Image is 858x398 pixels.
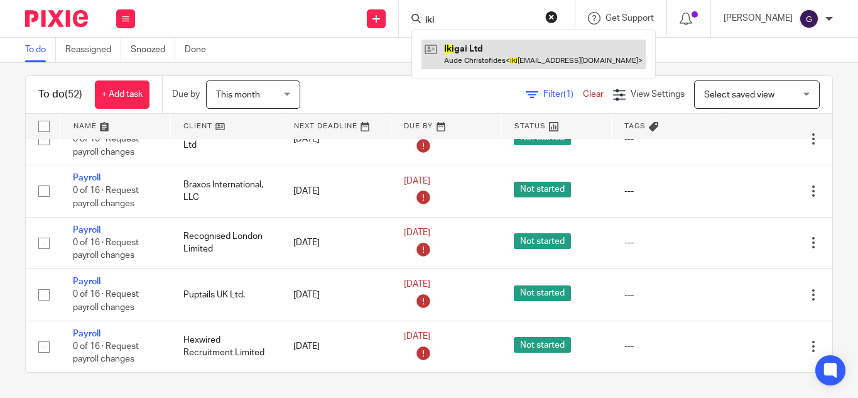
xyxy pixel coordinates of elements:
a: Payroll [73,277,100,286]
span: 0 of 16 · Request payroll changes [73,187,139,209]
a: To do [25,38,56,62]
span: [DATE] [404,332,430,341]
span: [DATE] [404,280,430,289]
a: Payroll [73,174,100,182]
span: Not started [514,337,571,353]
span: Select saved view [704,91,774,99]
td: Mission Control HQ Ltd [171,113,281,165]
span: 0 of 16 · Request payroll changes [73,342,139,364]
span: Get Support [605,14,654,23]
td: [DATE] [281,217,391,268]
td: [DATE] [281,113,391,165]
span: This month [216,91,260,99]
a: Snoozed [131,38,175,62]
span: (1) [563,90,573,99]
span: 0 of 16 · Request payroll changes [73,135,139,157]
div: --- [624,289,710,301]
span: Not started [514,233,571,249]
h1: To do [38,88,82,101]
td: Hexwired Recruitment Limited [171,321,281,372]
div: --- [624,340,710,353]
a: + Add task [95,80,149,109]
span: 0 of 16 · Request payroll changes [73,238,139,260]
span: [DATE] [404,228,430,237]
span: View Settings [631,90,685,99]
td: Puptails UK Ltd. [171,269,281,321]
a: Payroll [73,226,100,235]
div: --- [624,185,710,197]
input: Search [424,15,537,26]
td: [DATE] [281,165,391,217]
p: [PERSON_NAME] [724,12,793,25]
img: Pixie [25,10,88,27]
span: Filter [543,90,583,99]
span: 0 of 16 · Request payroll changes [73,290,139,312]
a: Reassigned [65,38,121,62]
a: Done [185,38,215,62]
td: [DATE] [281,269,391,321]
span: (52) [65,89,82,99]
div: --- [624,236,710,249]
td: [DATE] [281,321,391,372]
p: Due by [172,88,200,101]
span: Tags [624,123,646,130]
a: Payroll [73,329,100,338]
img: svg%3E [799,9,819,29]
span: Not started [514,182,571,197]
span: Not started [514,285,571,301]
span: [DATE] [404,177,430,185]
td: Braxos International, LLC [171,165,281,217]
td: Recognised London Limited [171,217,281,268]
div: --- [624,133,710,145]
button: Clear [545,11,558,23]
a: Clear [583,90,604,99]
